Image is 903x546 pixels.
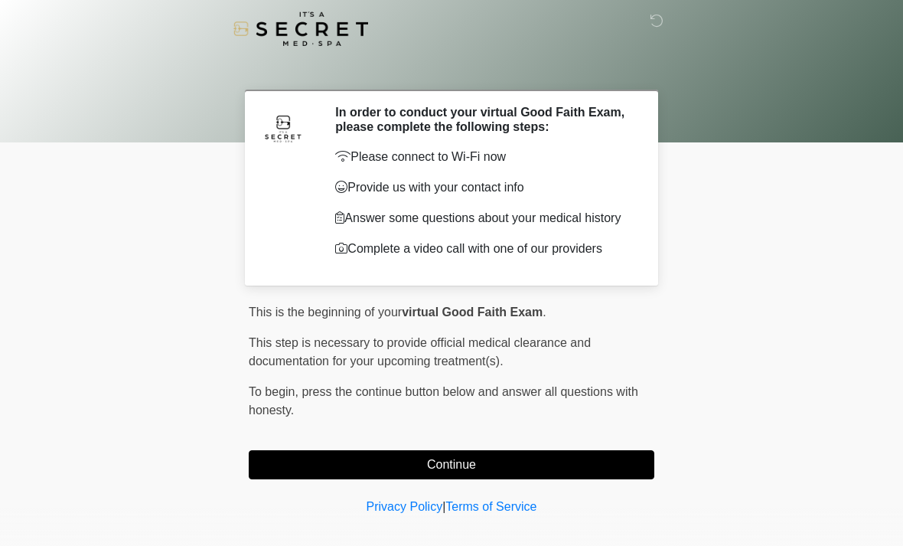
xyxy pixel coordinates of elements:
span: press the continue button below and answer all questions with honesty. [249,385,638,417]
p: Please connect to Wi-Fi now [335,148,631,166]
h1: ‎ ‎ [237,55,666,83]
p: Answer some questions about your medical history [335,209,631,227]
p: Complete a video call with one of our providers [335,240,631,258]
h2: In order to conduct your virtual Good Faith Exam, please complete the following steps: [335,105,631,134]
a: Terms of Service [445,500,536,513]
a: Privacy Policy [367,500,443,513]
img: It's A Secret Med Spa Logo [233,11,368,46]
span: To begin, [249,385,302,398]
p: Provide us with your contact info [335,178,631,197]
img: Agent Avatar [260,105,306,151]
span: This step is necessary to provide official medical clearance and documentation for your upcoming ... [249,336,591,368]
strong: virtual Good Faith Exam [402,306,543,319]
a: | [442,500,445,513]
span: . [543,306,546,319]
button: Continue [249,450,654,479]
span: This is the beginning of your [249,306,402,319]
